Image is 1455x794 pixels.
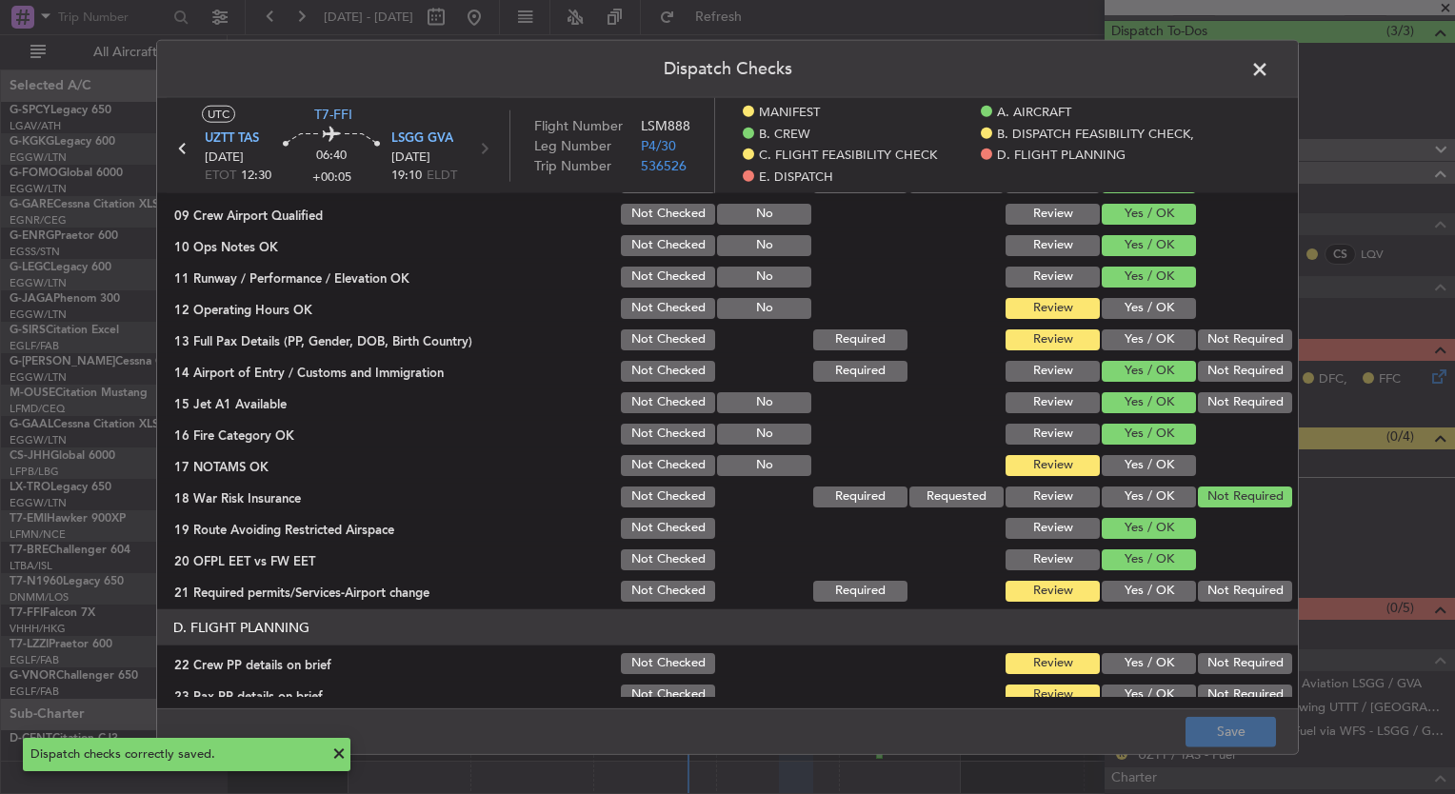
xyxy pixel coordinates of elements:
div: Dispatch checks correctly saved. [30,745,322,764]
button: Yes / OK [1102,267,1196,288]
button: Not Required [1198,392,1292,413]
button: Not Required [1198,486,1292,507]
span: D. FLIGHT PLANNING [997,147,1126,166]
button: Yes / OK [1102,361,1196,382]
button: Yes / OK [1102,235,1196,256]
button: Yes / OK [1102,455,1196,476]
button: Yes / OK [1102,549,1196,570]
button: Not Required [1198,361,1292,382]
button: Yes / OK [1102,298,1196,319]
button: Not Required [1198,653,1292,674]
button: Not Required [1198,329,1292,350]
button: Yes / OK [1102,392,1196,413]
button: Yes / OK [1102,486,1196,507]
span: B. DISPATCH FEASIBILITY CHECK, [997,125,1194,144]
button: Yes / OK [1102,581,1196,602]
button: Not Required [1198,685,1292,705]
button: Yes / OK [1102,329,1196,350]
button: Yes / OK [1102,204,1196,225]
button: Yes / OK [1102,424,1196,445]
button: Yes / OK [1102,685,1196,705]
button: Not Required [1198,581,1292,602]
header: Dispatch Checks [157,41,1298,98]
button: Yes / OK [1102,518,1196,539]
button: Yes / OK [1102,653,1196,674]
